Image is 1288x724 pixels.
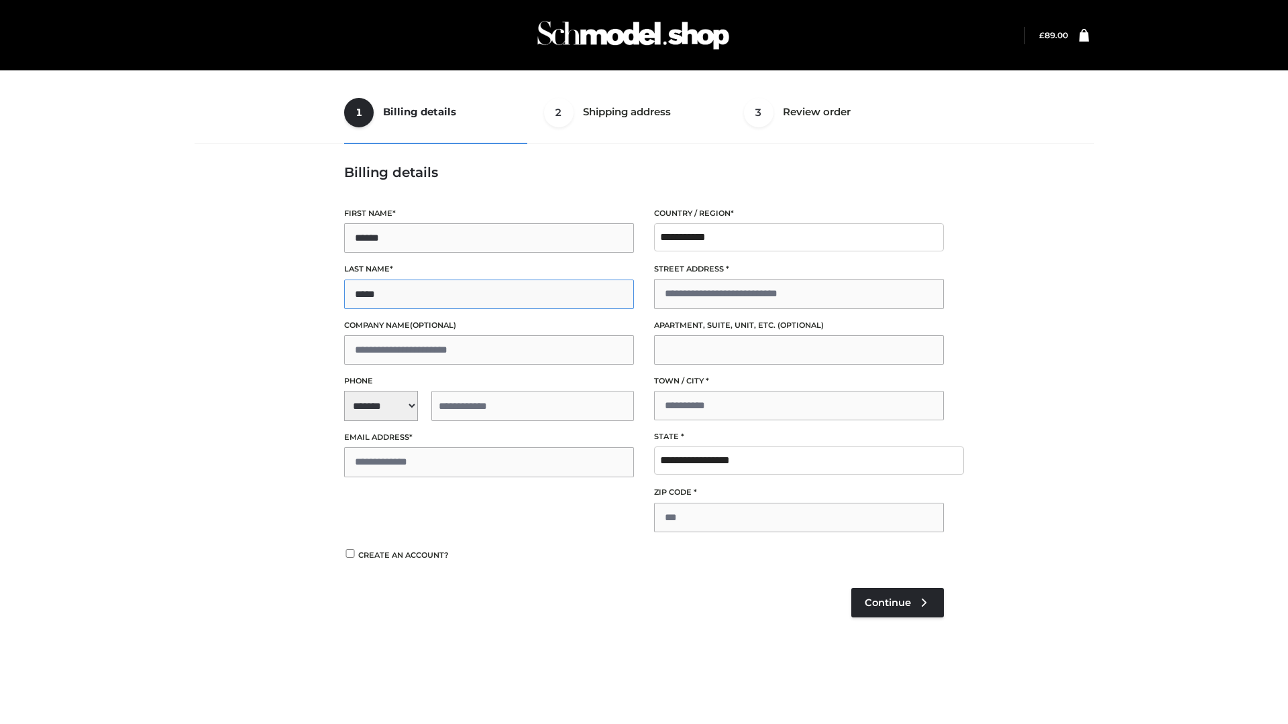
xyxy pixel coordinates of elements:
label: First name [344,207,634,220]
span: Create an account? [358,550,449,560]
span: Continue [865,597,911,609]
a: Continue [851,588,944,617]
bdi: 89.00 [1039,30,1068,40]
a: £89.00 [1039,30,1068,40]
label: Email address [344,431,634,444]
h3: Billing details [344,164,944,180]
label: Country / Region [654,207,944,220]
img: Schmodel Admin 964 [533,9,734,62]
input: Create an account? [344,549,356,558]
label: Phone [344,375,634,387]
span: £ [1039,30,1044,40]
span: (optional) [410,320,456,330]
label: Company name [344,319,634,332]
label: ZIP Code [654,486,944,499]
label: Town / City [654,375,944,387]
label: Street address [654,263,944,276]
label: Apartment, suite, unit, etc. [654,319,944,332]
label: Last name [344,263,634,276]
label: State [654,430,944,443]
span: (optional) [777,320,824,330]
